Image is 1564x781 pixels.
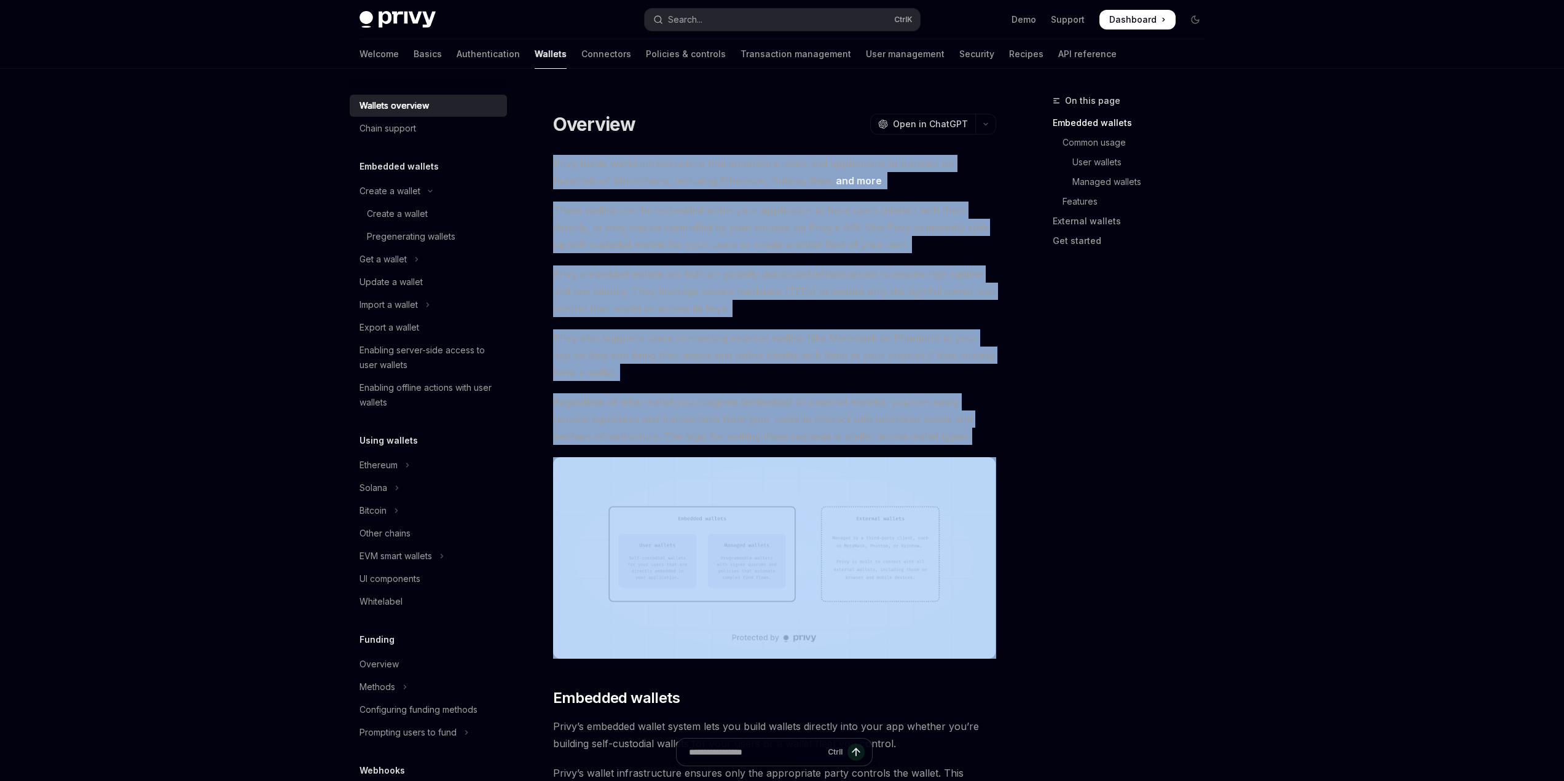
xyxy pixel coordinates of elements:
a: User wallets [1053,152,1215,172]
a: Managed wallets [1053,172,1215,192]
div: Update a wallet [360,275,423,289]
div: Get a wallet [360,252,407,267]
button: Toggle Import a wallet section [350,294,507,316]
a: API reference [1058,39,1117,69]
div: UI components [360,571,420,586]
a: Update a wallet [350,271,507,293]
span: Dashboard [1109,14,1157,26]
div: Methods [360,680,395,694]
div: Search... [668,12,702,27]
button: Toggle Get a wallet section [350,248,507,270]
div: Enabling offline actions with user wallets [360,380,500,410]
div: Other chains [360,526,411,541]
a: Wallets [535,39,567,69]
h5: Webhooks [360,763,405,778]
div: Import a wallet [360,297,418,312]
a: Basics [414,39,442,69]
span: On this page [1065,93,1120,108]
img: dark logo [360,11,436,28]
a: Recipes [1009,39,1043,69]
a: Other chains [350,522,507,544]
a: Authentication [457,39,520,69]
a: External wallets [1053,211,1215,231]
div: EVM smart wallets [360,549,432,563]
a: Welcome [360,39,399,69]
a: Security [959,39,994,69]
h5: Funding [360,632,395,647]
a: Whitelabel [350,591,507,613]
h5: Embedded wallets [360,159,439,174]
a: UI components [350,568,507,590]
button: Toggle Bitcoin section [350,500,507,522]
div: Export a wallet [360,320,419,335]
a: Create a wallet [350,203,507,225]
a: Export a wallet [350,316,507,339]
a: Overview [350,653,507,675]
span: Ctrl K [894,15,913,25]
div: Pregenerating wallets [367,229,455,244]
a: Enabling server-side access to user wallets [350,339,507,376]
button: Toggle Ethereum section [350,454,507,476]
div: Whitelabel [360,594,403,609]
a: Chain support [350,117,507,139]
button: Toggle Methods section [350,676,507,698]
input: Ask a question... [689,739,823,766]
a: Features [1053,192,1215,211]
a: Demo [1012,14,1036,26]
a: Configuring funding methods [350,699,507,721]
div: Prompting users to fund [360,725,457,740]
div: Chain support [360,121,416,136]
div: Solana [360,481,387,495]
a: Transaction management [741,39,851,69]
a: Connectors [581,39,631,69]
button: Toggle Create a wallet section [350,180,507,202]
img: images/walletoverview.png [553,457,996,659]
button: Open in ChatGPT [870,114,975,135]
div: Configuring funding methods [360,702,477,717]
span: Embedded wallets [553,688,680,708]
button: Toggle EVM smart wallets section [350,545,507,567]
div: Wallets overview [360,98,429,113]
button: Toggle Prompting users to fund section [350,721,507,744]
div: Bitcoin [360,503,387,518]
span: Privy embedded wallets are built on globally distributed infrastructure to ensure high uptime and... [553,265,996,317]
span: Regardless of what wallet you integrate (embedded or external wallets), you can easily request si... [553,393,996,445]
span: Open in ChatGPT [893,118,968,130]
a: Enabling offline actions with user wallets [350,377,507,414]
h5: Using wallets [360,433,418,448]
a: and more [836,175,882,187]
div: Enabling server-side access to user wallets [360,343,500,372]
span: Privy builds wallet infrastructure that empowers users and applications to transact on hundreds o... [553,155,996,189]
a: Dashboard [1099,10,1176,29]
span: Privy’s embedded wallet system lets you build wallets directly into your app whether you’re build... [553,718,996,752]
h1: Overview [553,113,636,135]
button: Send message [847,744,865,761]
button: Toggle Solana section [350,477,507,499]
a: Support [1051,14,1085,26]
button: Toggle dark mode [1185,10,1205,29]
a: Wallets overview [350,95,507,117]
a: Get started [1053,231,1215,251]
a: Embedded wallets [1053,113,1215,133]
div: Create a wallet [367,206,428,221]
div: Overview [360,657,399,672]
div: Create a wallet [360,184,420,198]
span: Privy also supports users connecting external wallets (like Metamask or Phantom) to your app so t... [553,329,996,381]
button: Open search [645,9,920,31]
a: Policies & controls [646,39,726,69]
a: Common usage [1053,133,1215,152]
span: These wallets can be embedded within your application to have users interact with them directly, ... [553,202,996,253]
a: Pregenerating wallets [350,226,507,248]
a: User management [866,39,945,69]
div: Ethereum [360,458,398,473]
